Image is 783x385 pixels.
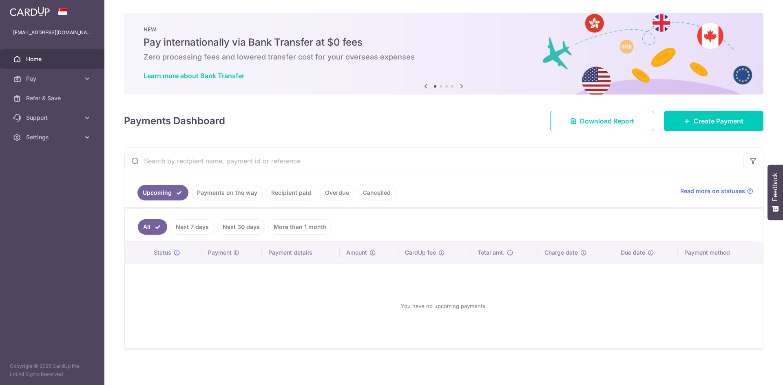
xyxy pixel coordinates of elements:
span: Feedback [772,173,779,201]
th: Payment ID [201,242,262,263]
a: Next 7 days [170,219,214,235]
a: Read more on statuses [680,187,753,195]
h6: Zero processing fees and lowered transfer cost for your overseas expenses [144,52,744,62]
span: Amount [346,249,367,257]
span: Due date [621,249,645,257]
a: Overdue [320,185,354,200]
a: Next 30 days [217,219,265,235]
div: You have no upcoming payments. [135,270,753,342]
span: Support [26,114,80,122]
span: Download Report [580,116,634,126]
th: Payment method [678,242,763,263]
a: Recipient paid [266,185,316,200]
span: Charge date [544,249,578,257]
span: Create Payment [694,116,743,126]
th: Payment details [262,242,340,263]
img: Bank transfer banner [124,13,763,95]
button: Feedback - Show survey [768,165,783,220]
p: [EMAIL_ADDRESS][DOMAIN_NAME] [13,29,91,37]
span: Status [154,249,171,257]
input: Search by recipient name, payment id or reference [124,148,743,174]
a: All [138,219,167,235]
a: Learn more about Bank Transfer [144,72,244,80]
img: CardUp [10,7,50,16]
span: Settings [26,133,80,141]
span: Total amt. [478,249,504,257]
h5: Pay internationally via Bank Transfer at $0 fees [144,36,744,49]
span: Read more on statuses [680,187,745,195]
a: Upcoming [137,185,188,200]
span: Pay [26,75,80,83]
span: Refer & Save [26,94,80,102]
a: Download Report [550,111,654,131]
h4: Payments Dashboard [124,114,225,128]
span: Home [26,55,80,63]
a: More than 1 month [268,219,332,235]
a: Cancelled [358,185,396,200]
span: CardUp fee [405,249,436,257]
a: Payments on the way [192,185,263,200]
p: NEW [144,26,744,33]
a: Create Payment [664,111,763,131]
